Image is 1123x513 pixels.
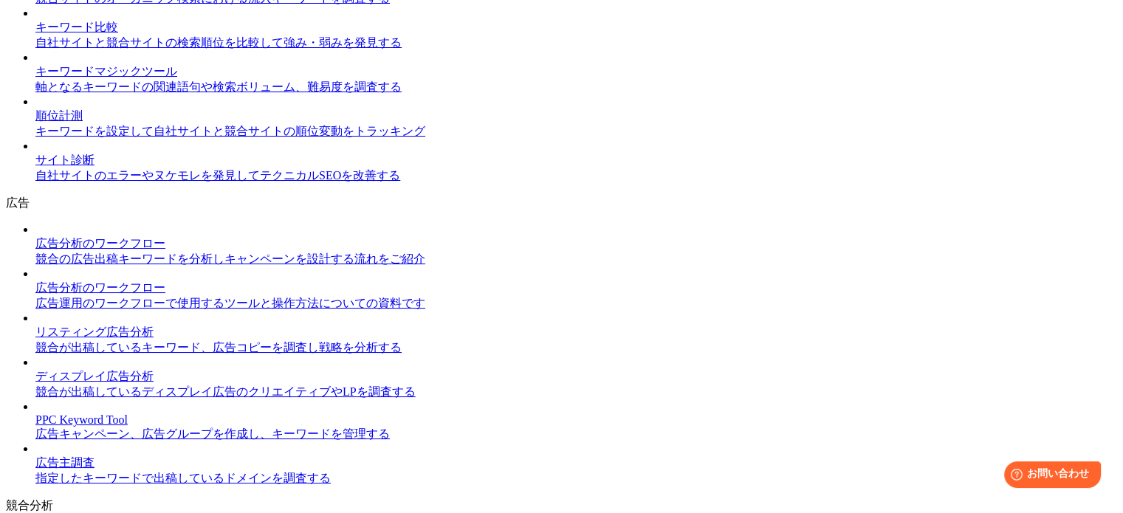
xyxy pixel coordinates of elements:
a: PPC Keyword Tool 広告キャンペーン、広告グループを作成し、キーワードを管理する [35,400,1117,442]
a: 広告分析のワークフロー 競合の広告出稿キーワードを分析しキャンペーンを設計する流れをご紹介 [35,223,1117,267]
a: 広告主調査 指定したキーワードで出稿しているドメインを調査する [35,442,1117,486]
div: ディスプレイ広告分析 [35,369,1117,385]
div: 広告主調査 [35,455,1117,471]
div: 指定したキーワードで出稿しているドメインを調査する [35,471,1117,486]
a: リスティング広告分析 競合が出稿しているキーワード、広告コピーを調査し戦略を分析する [35,311,1117,356]
div: 広告分析のワークフロー [35,280,1117,296]
div: リスティング広告分析 [35,325,1117,340]
div: 広告運用のワークフローで使用するツールと操作方法についての資料です [35,296,1117,311]
div: 広告キャンペーン、広告グループを作成し、キーワードを管理する [35,427,1117,442]
div: 広告分析のワークフロー [35,236,1117,252]
div: キーワードを設定して自社サイトと競合サイトの順位変動をトラッキング [35,124,1117,140]
div: 競合の広告出稿キーワードを分析しキャンペーンを設計する流れをご紹介 [35,252,1117,267]
div: キーワードマジックツール [35,64,1117,80]
a: 順位計測 キーワードを設定して自社サイトと競合サイトの順位変動をトラッキング [35,95,1117,140]
div: 軸となるキーワードの関連語句や検索ボリューム、難易度を調査する [35,80,1117,95]
iframe: Help widget launcher [992,455,1107,497]
div: キーワード比較 [35,20,1117,35]
div: サイト診断 [35,153,1117,168]
div: 競合が出稿しているディスプレイ広告のクリエイティブやLPを調査する [35,385,1117,400]
a: 広告分析のワークフロー 広告運用のワークフローで使用するツールと操作方法についての資料です [35,267,1117,311]
a: キーワード比較 自社サイトと競合サイトの検索順位を比較して強み・弱みを発見する [35,7,1117,51]
div: 自社サイトと競合サイトの検索順位を比較して強み・弱みを発見する [35,35,1117,51]
div: 自社サイトのエラーやヌケモレを発見してテクニカルSEOを改善する [35,168,1117,184]
div: 順位計測 [35,109,1117,124]
a: サイト診断 自社サイトのエラーやヌケモレを発見してテクニカルSEOを改善する [35,140,1117,184]
div: PPC Keyword Tool [35,413,1117,427]
a: キーワードマジックツール 軸となるキーワードの関連語句や検索ボリューム、難易度を調査する [35,51,1117,95]
div: 広告 [6,196,1117,211]
a: ディスプレイ広告分析 競合が出稿しているディスプレイ広告のクリエイティブやLPを調査する [35,356,1117,400]
div: 競合が出稿しているキーワード、広告コピーを調査し戦略を分析する [35,340,1117,356]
